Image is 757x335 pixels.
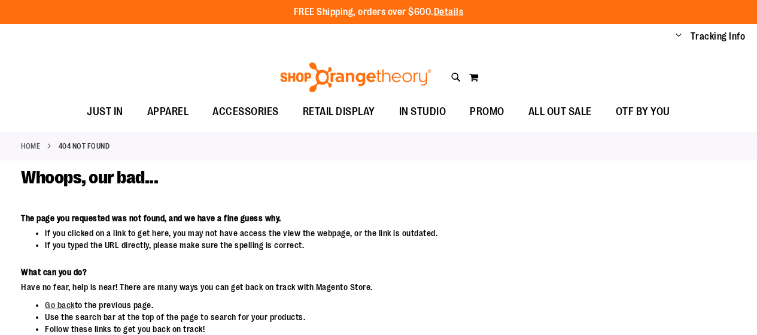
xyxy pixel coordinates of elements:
span: IN STUDIO [399,98,446,125]
button: Account menu [676,31,682,43]
span: ALL OUT SALE [528,98,592,125]
span: Whoops, our bad... [21,167,158,188]
li: Use the search bar at the top of the page to search for your products. [45,311,587,323]
span: RETAIL DISPLAY [303,98,375,125]
span: JUST IN [87,98,123,125]
a: Go back [45,300,75,310]
span: PROMO [470,98,504,125]
a: Home [21,141,40,152]
li: If you typed the URL directly, please make sure the spelling is correct. [45,239,587,251]
strong: 404 Not Found [59,141,110,152]
span: OTF BY YOU [616,98,670,125]
img: Shop Orangetheory [278,62,433,92]
a: Details [434,7,464,17]
dd: Have no fear, help is near! There are many ways you can get back on track with Magento Store. [21,281,587,293]
li: If you clicked on a link to get here, you may not have access the view the webpage, or the link i... [45,227,587,239]
span: APPAREL [147,98,189,125]
p: FREE Shipping, orders over $600. [294,5,464,19]
dt: The page you requested was not found, and we have a fine guess why. [21,212,587,224]
a: Tracking Info [691,30,746,43]
li: to the previous page. [45,299,587,311]
dt: What can you do? [21,266,587,278]
span: ACCESSORIES [212,98,279,125]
